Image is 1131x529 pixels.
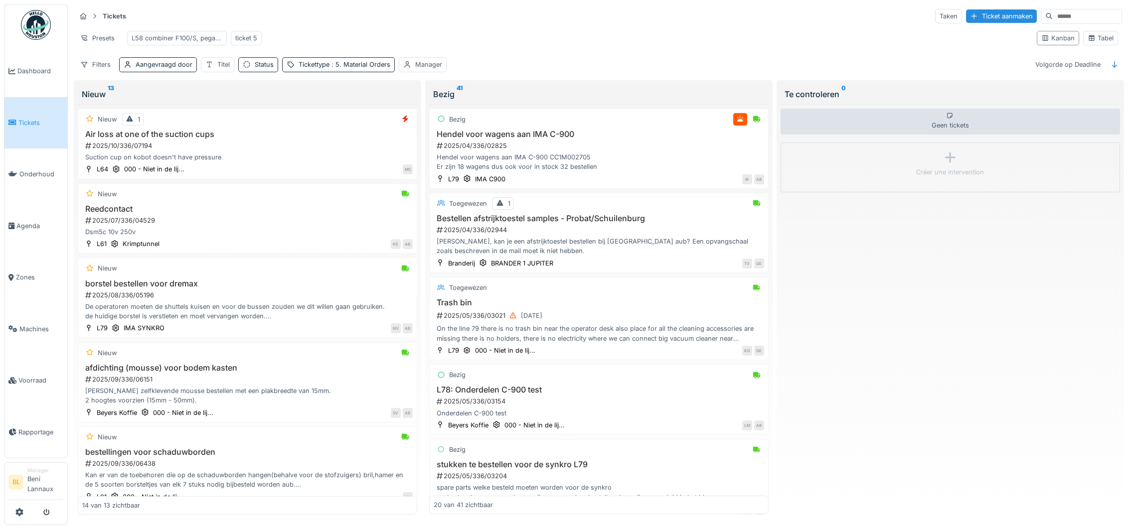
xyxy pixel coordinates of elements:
div: Taken [935,9,962,23]
div: Krimptunnel [123,239,160,249]
li: Beni Lannaux [27,467,63,498]
span: Machines [19,324,63,334]
div: Volgorde op Deadline [1031,57,1105,72]
div: 2025/05/336/03154 [436,397,764,406]
div: Bezig [433,88,765,100]
div: 1 [138,115,140,124]
h3: bestellingen voor schaduwborden [82,447,413,457]
div: KE [391,239,401,249]
div: [DATE] [521,311,542,320]
sup: 0 [841,88,846,100]
div: GE [754,346,764,356]
div: 20 van 41 zichtbaar [434,501,493,510]
div: IMA SYNKRO [124,323,164,333]
div: Tabel [1088,33,1114,43]
div: ticket 5 [235,33,257,43]
div: Nieuw [98,432,117,442]
div: 000 - Niet in de lij... [123,492,183,502]
div: AB [403,239,413,249]
div: [PERSON_NAME] zelfklevende mousse bestellen met een plakbreedte van 15mm. 2 hoogtes voorzien (15m... [82,386,413,405]
div: Tickettype [299,60,390,69]
div: L58 combiner F100/S, pegaso 1400, novopac [132,33,222,43]
div: Manager [415,60,442,69]
a: BL ManagerBeni Lannaux [8,467,63,500]
div: Beyers Koffie [448,420,488,430]
div: De operatoren moeten de shuttels kuisen en voor de bussen zouden we dit willen gaan gebruiken. de... [82,302,413,321]
div: Nieuw [98,115,117,124]
h3: Trash bin [434,298,764,307]
div: Onderdelen C-900 test [434,408,764,418]
div: On the line 79 there is no trash bin near the operator desk also place for all the cleaning acces... [434,324,764,343]
div: L79 [448,174,459,184]
div: [PERSON_NAME], kan je een afstrijktoestel bestellen bij [GEOGRAPHIC_DATA] aub? Een opvangschaal z... [434,237,764,256]
div: Kan er van de toebehoren die op de schaduwborden hangen(behalve voor de stofzuigers) bril,hamer e... [82,470,413,489]
div: L79 [448,346,459,355]
div: 2025/05/336/03021 [436,309,764,322]
div: 2025/10/336/07194 [84,141,413,150]
div: SV [391,408,401,418]
div: Nieuw [98,264,117,273]
div: 2025/08/336/05196 [84,290,413,300]
div: NV [391,323,401,333]
strong: Tickets [99,11,130,21]
div: Kanban [1041,33,1075,43]
sup: 13 [108,88,114,100]
li: BL [8,475,23,490]
h3: Bestellen afstrijktoestel samples - Probat/Schuilenburg [434,214,764,223]
a: Tickets [4,97,67,149]
div: AB [754,420,764,430]
div: Dsm5c 10v 250v [82,227,413,237]
span: Zones [16,272,63,282]
div: 1 [508,199,510,208]
div: Suction cup on kobot doesn't have pressure [82,152,413,162]
h3: Air loss at one of the suction cups [82,130,413,139]
div: Créer une intervention [916,167,984,177]
div: Status [255,60,274,69]
a: Zones [4,252,67,303]
div: KD [742,346,752,356]
div: 2025/07/336/04529 [84,216,413,225]
div: 000 - Niet in de lij... [153,408,213,417]
div: AB [403,323,413,333]
div: BRANDER 1 JUPITER [491,259,553,268]
a: Onderhoud [4,148,67,200]
div: 14 van 13 zichtbaar [82,501,140,510]
h3: Reedcontact [82,204,413,214]
img: Badge_color-CXgf-gQk.svg [21,10,51,40]
div: IMA C900 [475,174,505,184]
span: : 5. Material Orders [329,61,390,68]
div: TV [742,259,752,268]
div: LM [742,420,752,430]
h3: Hendel voor wagens aan IMA C-900 [434,130,764,139]
div: 2025/05/336/03204 [436,471,764,481]
div: Toegewezen [449,199,487,208]
div: GE [754,259,764,268]
div: Geen tickets [781,109,1120,134]
div: Manager [27,467,63,474]
a: Machines [4,303,67,355]
div: Titel [217,60,230,69]
div: Nieuw [98,189,117,199]
div: Bezig [449,115,466,124]
div: Bezig [449,370,466,380]
div: Bezig [449,445,466,454]
div: 2025/04/336/02825 [436,141,764,150]
div: Hendel voor wagens aan IMA C-900 CC1M002705 Er zijn 18 wagens dus ook voor in stock 32 bestellen [434,152,764,171]
span: Tickets [18,118,63,128]
div: Nieuw [82,88,413,100]
div: Te controleren [785,88,1116,100]
a: Agenda [4,200,67,252]
div: L79 [97,323,108,333]
div: Ticket aanmaken [966,9,1037,23]
div: Aangevraagd door [136,60,192,69]
div: MA [403,492,413,502]
h3: stukken te bestellen voor de synkro L79 [434,460,764,469]
div: Branderij [448,259,475,268]
h3: L78: Onderdelen C-900 test [434,385,764,395]
div: AB [754,174,764,184]
span: Rapportage [18,427,63,437]
span: Voorraad [18,376,63,385]
div: 000 - Niet in de lij... [124,164,184,174]
div: 2025/04/336/02944 [436,225,764,235]
div: Presets [76,31,119,45]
